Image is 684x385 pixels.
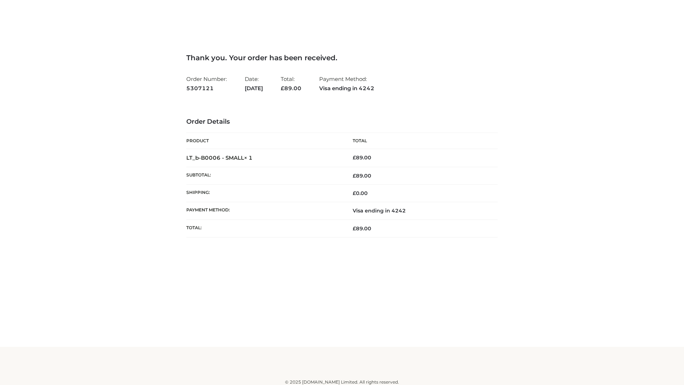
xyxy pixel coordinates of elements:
th: Product [186,133,342,149]
span: £ [353,154,356,161]
th: Total [342,133,498,149]
span: £ [281,85,284,92]
strong: × 1 [244,154,253,161]
bdi: 0.00 [353,190,368,196]
th: Payment method: [186,202,342,220]
strong: LT_b-B0006 - SMALL [186,154,253,161]
th: Subtotal: [186,167,342,184]
span: £ [353,225,356,232]
span: 89.00 [353,173,371,179]
span: 89.00 [353,225,371,232]
li: Date: [245,73,263,94]
h3: Order Details [186,118,498,126]
span: £ [353,173,356,179]
strong: 5307121 [186,84,227,93]
bdi: 89.00 [353,154,371,161]
td: Visa ending in 4242 [342,202,498,220]
strong: [DATE] [245,84,263,93]
span: 89.00 [281,85,301,92]
li: Payment Method: [319,73,374,94]
h3: Thank you. Your order has been received. [186,53,498,62]
li: Total: [281,73,301,94]
span: £ [353,190,356,196]
th: Shipping: [186,185,342,202]
strong: Visa ending in 4242 [319,84,374,93]
li: Order Number: [186,73,227,94]
th: Total: [186,220,342,237]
